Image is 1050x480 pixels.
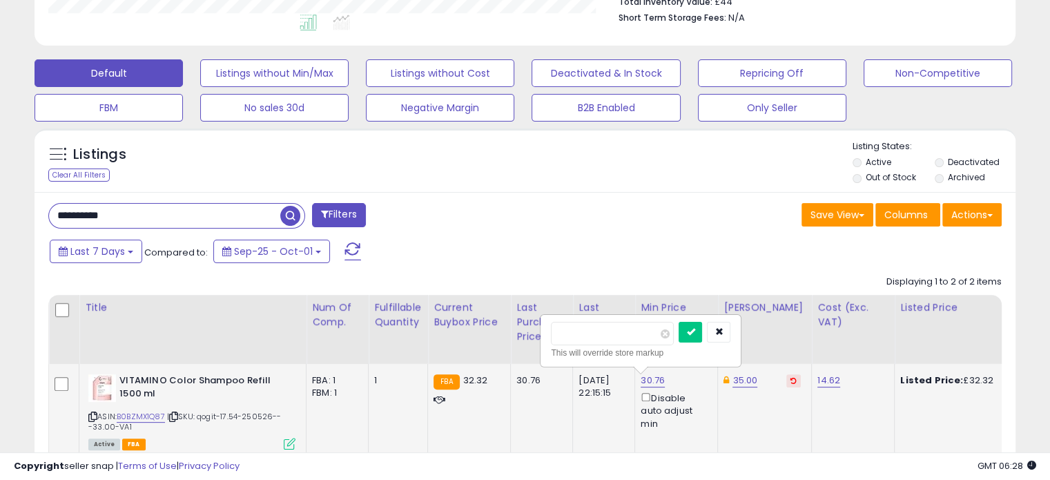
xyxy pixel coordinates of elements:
[179,459,240,472] a: Privacy Policy
[723,300,806,315] div: [PERSON_NAME]
[35,59,183,87] button: Default
[641,374,665,387] a: 30.76
[200,59,349,87] button: Listings without Min/Max
[35,94,183,122] button: FBM
[434,300,505,329] div: Current Buybox Price
[88,374,116,402] img: 31SmjhFVvUL._SL40_.jpg
[73,145,126,164] h5: Listings
[947,156,999,168] label: Deactivated
[723,376,729,385] i: This overrides the store level Dynamic Max Price for this listing
[817,374,840,387] a: 14.62
[790,377,797,384] i: Revert to store-level Dynamic Max Price
[698,59,846,87] button: Repricing Off
[900,374,963,387] b: Listed Price:
[641,300,712,315] div: Min Price
[551,346,730,360] div: This will override store markup
[88,439,120,450] span: All listings currently available for purchase on Amazon
[366,94,514,122] button: Negative Margin
[619,12,726,23] b: Short Term Storage Fees:
[732,374,757,387] a: 35.00
[698,94,846,122] button: Only Seller
[144,246,208,259] span: Compared to:
[312,203,366,227] button: Filters
[366,59,514,87] button: Listings without Cost
[48,169,110,182] div: Clear All Filters
[875,203,940,227] button: Columns
[312,387,358,399] div: FBM: 1
[118,459,177,472] a: Terms of Use
[85,300,300,315] div: Title
[374,374,417,387] div: 1
[900,374,1015,387] div: £32.32
[122,439,146,450] span: FBA
[14,459,64,472] strong: Copyright
[947,171,984,183] label: Archived
[641,390,707,430] div: Disable auto adjust min
[853,140,1015,153] p: Listing States:
[978,459,1036,472] span: 2025-10-9 06:28 GMT
[942,203,1002,227] button: Actions
[579,374,624,399] div: [DATE] 22:15:15
[463,374,488,387] span: 32.32
[864,59,1012,87] button: Non-Competitive
[70,244,125,258] span: Last 7 Days
[50,240,142,263] button: Last 7 Days
[886,276,1002,289] div: Displaying 1 to 2 of 2 items
[516,374,562,387] div: 30.76
[866,156,891,168] label: Active
[213,240,330,263] button: Sep-25 - Oct-01
[88,374,295,448] div: ASIN:
[900,300,1020,315] div: Listed Price
[88,411,282,432] span: | SKU: qogit-17.54-250526---33.00-VA1
[119,374,287,403] b: VITAMINO Color Shampoo Refill 1500 ml
[866,171,916,183] label: Out of Stock
[312,300,362,329] div: Num of Comp.
[532,59,680,87] button: Deactivated & In Stock
[532,94,680,122] button: B2B Enabled
[728,11,745,24] span: N/A
[579,300,629,358] div: Last Purchase Date (GMT)
[312,374,358,387] div: FBA: 1
[434,374,459,390] small: FBA
[14,460,240,473] div: seller snap | |
[884,208,928,222] span: Columns
[200,94,349,122] button: No sales 30d
[234,244,313,258] span: Sep-25 - Oct-01
[117,411,165,423] a: B0BZMX1Q87
[374,300,422,329] div: Fulfillable Quantity
[817,300,888,329] div: Cost (Exc. VAT)
[801,203,873,227] button: Save View
[516,300,567,344] div: Last Purchase Price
